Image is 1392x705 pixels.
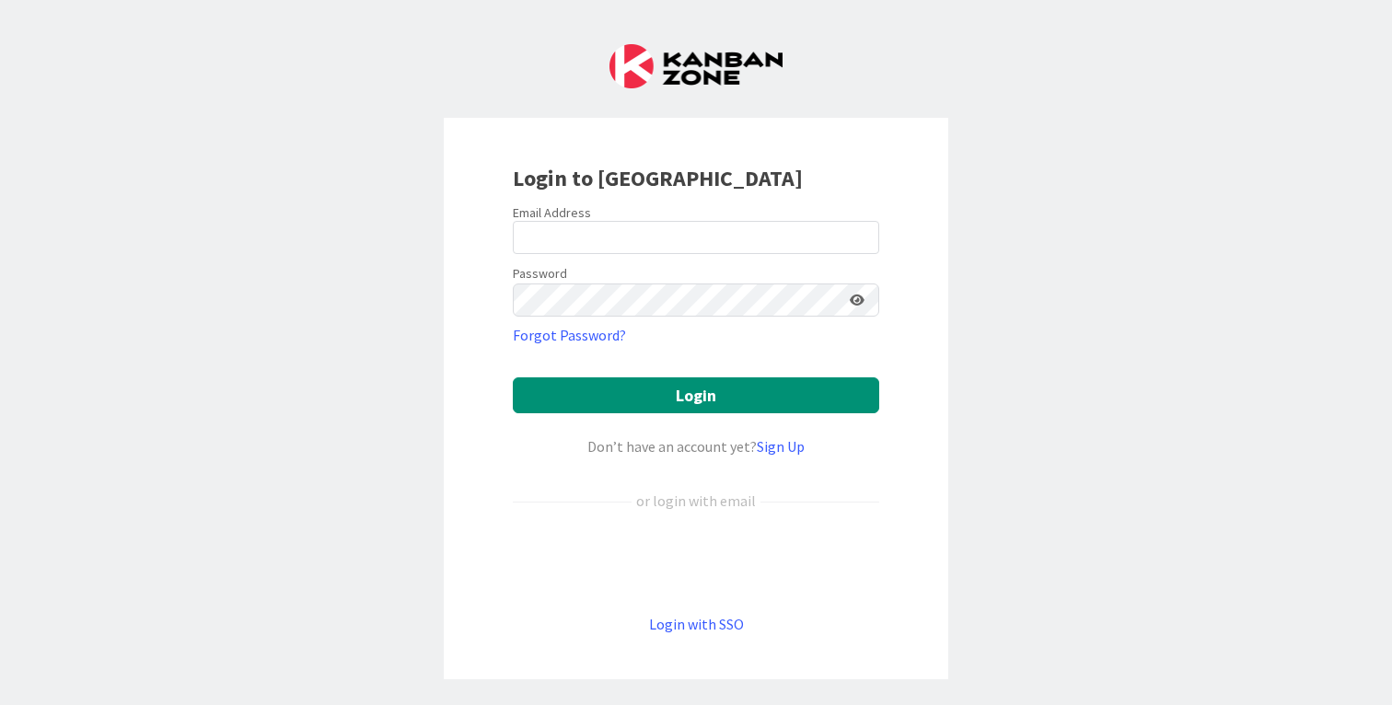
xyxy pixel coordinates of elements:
[513,324,626,346] a: Forgot Password?
[757,437,805,456] a: Sign Up
[513,164,803,192] b: Login to [GEOGRAPHIC_DATA]
[513,435,879,457] div: Don’t have an account yet?
[513,264,567,283] label: Password
[609,44,783,88] img: Kanban Zone
[513,204,591,221] label: Email Address
[632,490,760,512] div: or login with email
[513,377,879,413] button: Login
[649,615,744,633] a: Login with SSO
[504,542,888,583] iframe: Kirjaudu Google-tilillä -painike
